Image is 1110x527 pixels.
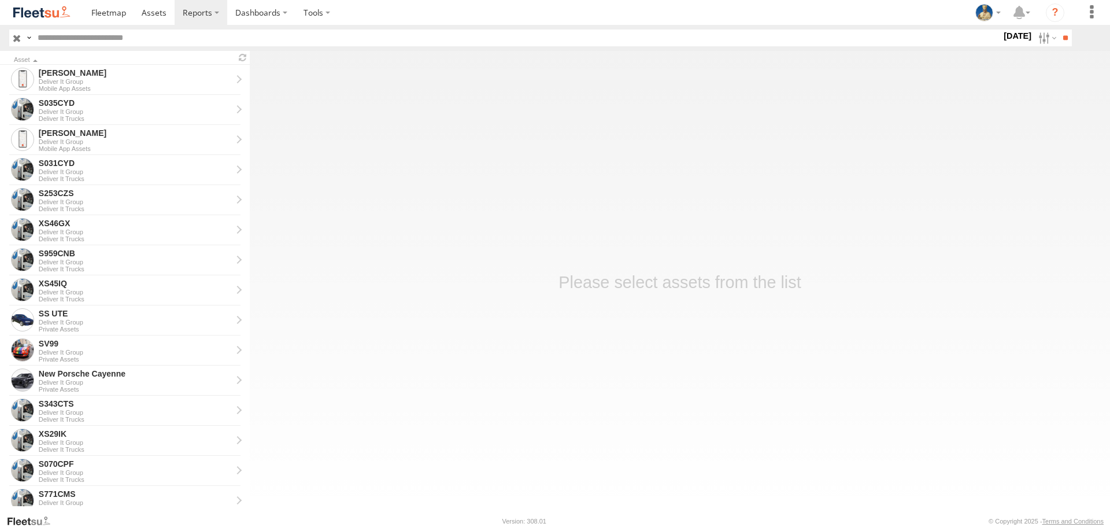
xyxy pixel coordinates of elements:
div: Deliver It Group [39,229,232,235]
div: Deliver It Trucks [39,476,232,483]
div: Version: 308.01 [502,518,546,525]
img: fleetsu-logo-horizontal.svg [12,5,72,20]
div: Deliver It Trucks [39,296,232,303]
div: XS45IQ - View Asset History [39,278,232,289]
div: Private Assets [39,386,232,393]
div: S959CNB - View Asset History [39,248,232,259]
div: Deliver It Trucks [39,266,232,272]
div: Deliver It Group [39,198,232,205]
div: New Porsche Cayenne - View Asset History [39,368,232,379]
div: Deliver It Group [39,499,232,506]
a: Visit our Website [6,515,60,527]
div: Deliver It Group [39,349,232,356]
div: Deliver It Group [39,439,232,446]
label: Search Query [24,30,34,46]
div: Mobile App Assets [39,145,232,152]
span: Refresh [236,52,250,63]
div: Matt Draper [971,4,1005,21]
a: Terms and Conditions [1042,518,1104,525]
div: Deliver It Trucks [39,205,232,212]
div: Deliver It Group [39,78,232,85]
div: Deliver It Group [39,259,232,266]
div: SS UTE - View Asset History [39,308,232,319]
div: Deliver It Trucks [39,416,232,423]
div: XS29IK - View Asset History [39,429,232,439]
div: Deliver It Trucks [39,235,232,242]
i: ? [1046,3,1064,22]
div: S070CPF - View Asset History [39,459,232,469]
div: Deliver It Group [39,108,232,115]
div: S253CZS - View Asset History [39,188,232,198]
div: Deliver It Group [39,379,232,386]
div: S343CTS - View Asset History [39,399,232,409]
div: Graham Cooper - View Asset History [39,68,232,78]
div: Deliver It Trucks [39,446,232,453]
div: Deliver It Group [39,469,232,476]
div: Deliver It Group [39,289,232,296]
div: S771CMS - View Asset History [39,489,232,499]
div: SV99 - View Asset History [39,338,232,349]
div: © Copyright 2025 - [989,518,1104,525]
div: XS46GX - View Asset History [39,218,232,229]
div: Deliver It Trucks [39,115,232,122]
div: Private Assets [39,326,232,333]
div: Mobile App Assets [39,85,232,92]
div: Deliver It Group [39,319,232,326]
div: Deliver It Trucks [39,175,232,182]
div: Click to Sort [14,57,231,63]
div: Deliver It Group [39,138,232,145]
div: Deliver It Group [39,168,232,175]
div: Deliver It Group [39,409,232,416]
div: S035CYD - View Asset History [39,98,232,108]
label: [DATE] [1001,30,1034,42]
div: Gian Della Porta - View Asset History [39,128,232,138]
div: S031CYD - View Asset History [39,158,232,168]
label: Search Filter Options [1034,30,1059,46]
div: Private Assets [39,356,232,363]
